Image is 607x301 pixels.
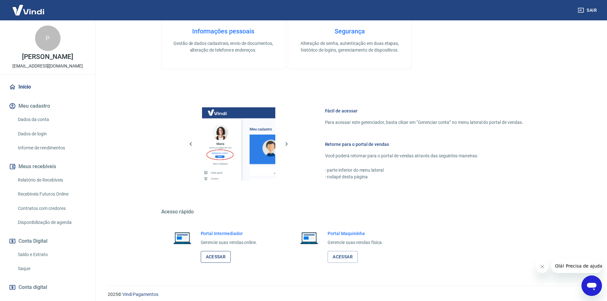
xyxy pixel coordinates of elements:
[325,108,523,114] h6: Fácil de acessar
[582,276,602,296] iframe: Botão para abrir a janela de mensagens
[15,113,88,126] a: Dados da conta
[35,25,61,51] div: P
[169,230,196,246] img: Imagem de um notebook aberto
[201,251,231,263] a: Acessar
[15,248,88,261] a: Saldo e Extrato
[325,141,523,147] h6: Retorne para o portal de vendas
[8,99,88,113] button: Meu cadastro
[325,153,523,159] p: Você poderá retornar para o portal de vendas através das seguintes maneiras:
[161,209,538,215] h5: Acesso rápido
[122,292,158,297] a: Vindi Pagamentos
[8,0,49,20] img: Vindi
[576,4,599,16] button: Sair
[328,239,383,246] p: Gerencie suas vendas física.
[325,119,523,126] p: Para acessar este gerenciador, basta clicar em “Gerenciar conta” no menu lateral do portal de ven...
[15,216,88,229] a: Disponibilização de agenda
[8,80,88,94] a: Início
[298,27,401,35] h4: Segurança
[8,160,88,174] button: Meus recebíveis
[172,40,275,54] p: Gestão de dados cadastrais, envio de documentos, alteração de telefone e endereços.
[325,167,523,174] p: - parte inferior do menu lateral
[15,127,88,140] a: Dados de login
[328,251,358,263] a: Acessar
[551,259,602,273] iframe: Mensagem da empresa
[15,202,88,215] a: Contratos com credores
[18,283,47,292] span: Conta digital
[8,280,88,294] a: Conta digital
[298,40,401,54] p: Alteração de senha, autenticação em duas etapas, histórico de logins, gerenciamento de dispositivos.
[8,234,88,248] button: Conta Digital
[15,141,88,154] a: Informe de rendimentos
[328,230,383,237] h6: Portal Maquininha
[15,262,88,275] a: Saque
[202,107,275,181] img: Imagem da dashboard mostrando o botão de gerenciar conta na sidebar no lado esquerdo
[12,63,83,69] p: [EMAIL_ADDRESS][DOMAIN_NAME]
[201,230,257,237] h6: Portal Intermediador
[201,239,257,246] p: Gerencie suas vendas online.
[536,260,549,273] iframe: Fechar mensagem
[15,188,88,201] a: Recebíveis Futuros Online
[15,174,88,187] a: Relatório de Recebíveis
[325,174,523,180] p: - rodapé desta página
[22,54,73,60] p: [PERSON_NAME]
[4,4,54,10] span: Olá! Precisa de ajuda?
[296,230,322,246] img: Imagem de um notebook aberto
[108,291,592,298] p: 2025 ©
[172,27,275,35] h4: Informações pessoais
